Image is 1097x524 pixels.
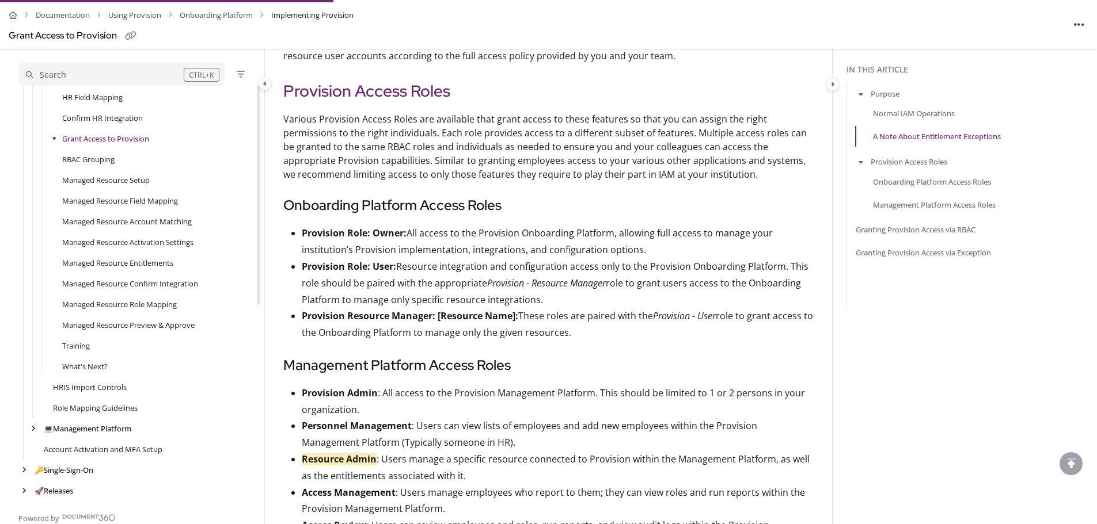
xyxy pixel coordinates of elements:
p: : Users manage a specific resource connected to Provision within the Management Platform, as well... [302,451,814,484]
a: Managed Resource Field Mapping [62,195,178,206]
p: These roles are paired with the role to grant access to the Onboarding Platform to manage only th... [302,308,814,341]
mark: Resource Admin [302,453,377,465]
a: Releases [35,485,73,496]
div: scroll to top [1060,452,1083,475]
a: A Note About Entitlement Exceptions [873,131,1001,142]
div: arrow [18,465,30,476]
span: Powered by [18,512,59,524]
strong: Provision Role: Owner: [302,227,407,239]
h3: Management Platform Access Roles [283,355,814,376]
button: Copy link of [122,27,140,45]
p: Various Provision Access Roles are available that grant access to these features so that you can ... [283,112,814,181]
a: Documentation [36,7,90,24]
a: Management Platform Access Roles [873,198,996,210]
a: Home [9,7,17,24]
button: arrow [856,87,866,100]
a: RBAC Grouping [62,154,115,165]
em: Provision - User [653,309,716,322]
div: arrow [28,423,39,434]
button: arrow [856,155,866,168]
button: Category toggle [826,77,840,91]
span: 🚀 [35,485,44,496]
h2: Provision Access Roles [283,79,814,103]
a: Management Platform [44,423,131,434]
a: Managed Resource Role Mapping [62,299,177,310]
strong: Provision Admin [302,387,378,399]
a: Granting Provision Access via RBAC [856,224,975,235]
button: Article more options [1070,15,1088,33]
a: Provision Access Roles [871,156,947,167]
a: Granting Provision Access via Exception [856,247,991,258]
p: : All access to the Provision Management Platform. This should be limited to 1 or 2 persons in yo... [302,385,814,418]
a: Managed Resource Preview & Approve [62,319,195,331]
span: 💻 [44,423,53,434]
div: arrow [18,485,30,496]
strong: Personnel Management [302,419,412,432]
h3: Onboarding Platform Access Roles [283,195,814,216]
strong: Access Management [302,486,396,499]
a: What's Next? [62,361,108,372]
a: Managed Resource Entitlements [62,257,173,269]
a: Using Provision [108,7,161,24]
a: Purpose [871,88,899,100]
a: Normal IAM Operations [873,108,955,119]
a: Managed Resource Activation Settings [62,236,193,248]
a: Managed Resource Account Matching [62,216,192,227]
a: Single-Sign-On [35,464,93,476]
a: HRIS Import Controls [53,381,127,393]
a: HR Field Mapping [62,91,123,103]
a: Onboarding Platform Access Roles [873,175,991,187]
div: Grant Access to Provision [9,28,117,44]
p: Resource integration and configuration access only to the Provision Onboarding Platform. This rol... [302,258,814,308]
div: Search [40,68,66,81]
strong: Provision Role: User: [302,260,396,273]
button: Filter [234,67,248,81]
em: Provision - Resource Manager [487,277,606,289]
span: Implementing Provision [271,7,354,24]
a: Managed Resource Setup [62,174,150,186]
p: : Users can view lists of employees and add new employees within the Provision Management Platfor... [302,418,814,451]
a: Grant Access to Provision [62,133,149,144]
strong: Provision Resource Manager: [Resource Name]: [302,309,518,322]
a: Powered by Document360 - opens in a new tab [18,510,116,524]
div: In this article [847,63,1092,76]
button: Category toggle [258,77,272,90]
a: Account Activation and MFA Setup [44,443,162,455]
a: Training [62,340,90,351]
a: Onboarding Platform [180,7,253,24]
p: : Users manage employees who report to them; they can view roles and run reports within the Provi... [302,484,814,518]
a: Managed Resource Confirm Integration [62,278,198,289]
a: Role Mapping Guidelines [53,402,138,414]
div: CTRL+K [184,68,219,82]
p: All access to the Provision Onboarding Platform, allowing full access to manage your institution’... [302,225,814,258]
a: Confirm HR Integration [62,112,143,124]
span: 🔑 [35,465,44,475]
button: Search [18,63,225,86]
img: Document360 [62,514,116,521]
